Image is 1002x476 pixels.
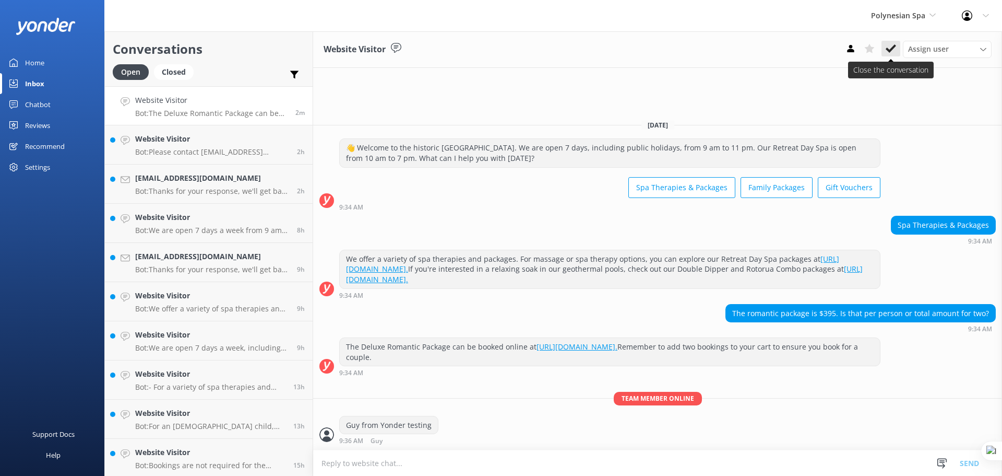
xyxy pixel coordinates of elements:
[16,18,76,35] img: yonder-white-logo.png
[339,369,880,376] div: Sep 02 2025 09:34am (UTC +12:00) Pacific/Auckland
[135,447,285,458] h4: Website Visitor
[297,187,305,195] span: Sep 02 2025 07:04am (UTC +12:00) Pacific/Auckland
[25,115,50,136] div: Reviews
[297,147,305,156] span: Sep 02 2025 07:11am (UTC +12:00) Pacific/Auckland
[135,422,285,431] p: Bot: For an [DEMOGRAPHIC_DATA] child, the ticket prices are as follows: - Private pools: $15.95 -...
[340,250,880,288] div: We offer a variety of spa therapies and packages. For massage or spa therapy options, you can exp...
[105,86,313,125] a: Website VisitorBot:The Deluxe Romantic Package can be booked online at [URL][DOMAIN_NAME]. Rememb...
[135,329,289,341] h4: Website Visitor
[135,461,285,470] p: Bot: Bookings are not required for the Deluxe Lake Spa pools. You can simply walk in and pay at r...
[32,424,75,445] div: Support Docs
[293,422,305,431] span: Sep 01 2025 07:47pm (UTC +12:00) Pacific/Auckland
[339,204,363,211] strong: 9:34 AM
[25,136,65,157] div: Recommend
[25,157,50,178] div: Settings
[25,94,51,115] div: Chatbot
[725,325,996,332] div: Sep 02 2025 09:34am (UTC +12:00) Pacific/Auckland
[293,382,305,391] span: Sep 01 2025 08:14pm (UTC +12:00) Pacific/Auckland
[346,264,863,284] a: [URL][DOMAIN_NAME].
[135,133,289,145] h4: Website Visitor
[135,290,289,301] h4: Website Visitor
[340,416,438,434] div: Guy from Yonder testing
[135,172,289,184] h4: [EMAIL_ADDRESS][DOMAIN_NAME]
[297,304,305,313] span: Sep 02 2025 12:22am (UTC +12:00) Pacific/Auckland
[105,361,313,400] a: Website VisitorBot:- For a variety of spa therapies and packages, you can explore our Retreat Day...
[371,438,383,445] span: Guy
[135,368,285,380] h4: Website Visitor
[135,147,289,157] p: Bot: Please contact [EMAIL_ADDRESS][DOMAIN_NAME] for changes to PRIVATE POOL bookings and [EMAIL_...
[135,304,289,314] p: Bot: We offer a variety of spa therapies and packages. For massage or spa therapy options, you ca...
[968,326,992,332] strong: 9:34 AM
[614,392,702,405] span: Team member online
[297,226,305,235] span: Sep 02 2025 01:24am (UTC +12:00) Pacific/Auckland
[297,265,305,274] span: Sep 02 2025 12:29am (UTC +12:00) Pacific/Auckland
[339,292,880,299] div: Sep 02 2025 09:34am (UTC +12:00) Pacific/Auckland
[297,343,305,352] span: Sep 01 2025 11:40pm (UTC +12:00) Pacific/Auckland
[135,226,289,235] p: Bot: We are open 7 days a week from 9 am to 11 pm, including all public holidays and [DATE]. The ...
[135,109,288,118] p: Bot: The Deluxe Romantic Package can be booked online at [URL][DOMAIN_NAME]. Remember to add two ...
[891,237,996,245] div: Sep 02 2025 09:34am (UTC +12:00) Pacific/Auckland
[25,73,44,94] div: Inbox
[46,445,61,466] div: Help
[903,41,992,57] div: Assign User
[968,238,992,245] strong: 9:34 AM
[339,370,363,376] strong: 9:34 AM
[135,212,289,223] h4: Website Visitor
[105,125,313,165] a: Website VisitorBot:Please contact [EMAIL_ADDRESS][DOMAIN_NAME] for changes to PRIVATE POOL bookin...
[891,216,995,234] div: Spa Therapies & Packages
[295,108,305,117] span: Sep 02 2025 09:34am (UTC +12:00) Pacific/Auckland
[135,187,289,196] p: Bot: Thanks for your response, we'll get back to you as soon as we can during opening hours.
[293,461,305,470] span: Sep 01 2025 06:36pm (UTC +12:00) Pacific/Auckland
[154,66,199,77] a: Closed
[339,293,363,299] strong: 9:34 AM
[154,64,194,80] div: Closed
[135,265,289,274] p: Bot: Thanks for your response, we'll get back to you as soon as we can during opening hours.
[339,203,880,211] div: Sep 02 2025 09:34am (UTC +12:00) Pacific/Auckland
[641,121,674,130] span: [DATE]
[908,43,949,55] span: Assign user
[105,165,313,204] a: [EMAIL_ADDRESS][DOMAIN_NAME]Bot:Thanks for your response, we'll get back to you as soon as we can...
[628,177,735,198] button: Spa Therapies & Packages
[113,66,154,77] a: Open
[105,321,313,361] a: Website VisitorBot:We are open 7 days a week, including all public holidays and [DATE], from 9 am...
[741,177,813,198] button: Family Packages
[340,338,880,366] div: The Deluxe Romantic Package can be booked online at Remember to add two bookings to your cart to ...
[113,39,305,59] h2: Conversations
[113,64,149,80] div: Open
[339,438,363,445] strong: 9:36 AM
[871,10,925,20] span: Polynesian Spa
[324,43,386,56] h3: Website Visitor
[105,243,313,282] a: [EMAIL_ADDRESS][DOMAIN_NAME]Bot:Thanks for your response, we'll get back to you as soon as we can...
[25,52,44,73] div: Home
[536,342,617,352] a: [URL][DOMAIN_NAME].
[346,254,839,274] a: [URL][DOMAIN_NAME].
[340,139,880,167] div: 👋 Welcome to the historic [GEOGRAPHIC_DATA]. We are open 7 days, including public holidays, from ...
[135,408,285,419] h4: Website Visitor
[105,204,313,243] a: Website VisitorBot:We are open 7 days a week from 9 am to 11 pm, including all public holidays an...
[339,437,438,445] div: Sep 02 2025 09:36am (UTC +12:00) Pacific/Auckland
[818,177,880,198] button: Gift Vouchers
[135,95,288,106] h4: Website Visitor
[726,305,995,322] div: The romantic package is $395. Is that per person or total amount for two?
[135,382,285,392] p: Bot: - For a variety of spa therapies and packages, you can explore our Retreat Day Spa packages ...
[135,343,289,353] p: Bot: We are open 7 days a week, including all public holidays and [DATE], from 9 am to 11 pm.
[105,400,313,439] a: Website VisitorBot:For an [DEMOGRAPHIC_DATA] child, the ticket prices are as follows: - Private p...
[105,282,313,321] a: Website VisitorBot:We offer a variety of spa therapies and packages. For massage or spa therapy o...
[135,251,289,262] h4: [EMAIL_ADDRESS][DOMAIN_NAME]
